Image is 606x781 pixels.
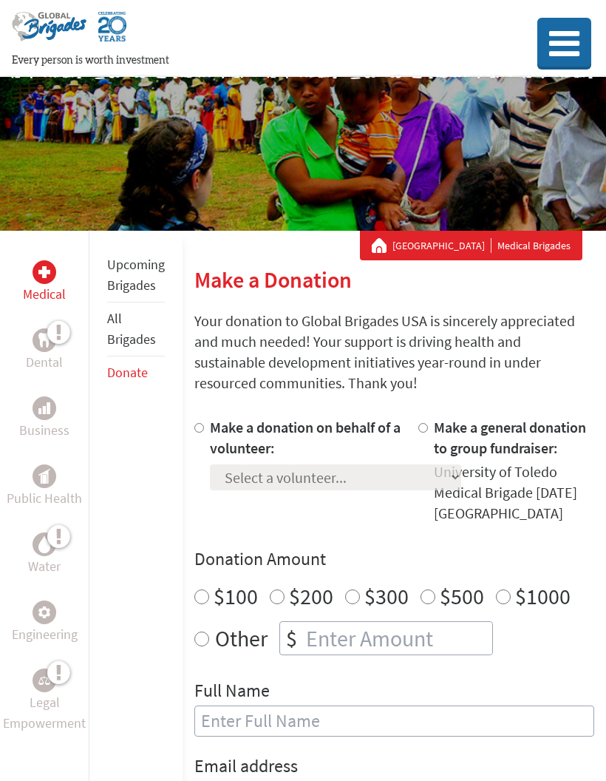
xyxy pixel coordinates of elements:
p: Business [19,420,69,441]
label: Other [215,621,268,655]
h2: Make a Donation [194,266,594,293]
div: Engineering [33,601,56,624]
p: Legal Empowerment [3,692,86,734]
li: Upcoming Brigades [107,248,165,302]
input: Enter Amount [303,622,492,655]
img: Engineering [38,606,50,618]
label: Make a donation on behalf of a volunteer: [210,418,401,457]
p: Dental [26,352,63,373]
a: Legal EmpowermentLegal Empowerment [3,669,86,734]
div: Public Health [33,464,56,488]
img: Legal Empowerment [38,676,50,685]
a: WaterWater [28,532,61,577]
p: Medical [23,284,66,305]
a: [GEOGRAPHIC_DATA] [392,238,491,253]
div: $ [280,622,303,655]
div: Dental [33,328,56,352]
a: DentalDental [26,328,63,373]
p: Engineering [12,624,78,645]
label: Email address [194,754,298,781]
p: Your donation to Global Brigades USA is sincerely appreciated and much needed! Your support is dr... [194,311,594,393]
a: BusinessBusiness [19,396,69,441]
div: Medical Brigades [372,238,571,253]
li: Donate [107,356,165,389]
div: Business [33,396,56,420]
div: Water [33,532,56,556]
label: $100 [214,582,258,610]
label: Full Name [194,679,270,706]
h4: Donation Amount [194,547,594,571]
a: MedicalMedical [23,260,66,305]
img: Dental [38,333,50,347]
img: Global Brigades Logo [12,12,86,53]
a: EngineeringEngineering [12,601,78,645]
li: All Brigades [107,302,165,356]
a: Upcoming Brigades [107,256,165,294]
div: University of Toledo Medical Brigade [DATE] [GEOGRAPHIC_DATA] [434,461,595,524]
p: Every person is worth investment [12,53,497,68]
a: Public HealthPublic Health [7,464,82,509]
img: Business [38,402,50,414]
div: Medical [33,260,56,284]
img: Public Health [38,469,50,484]
img: Global Brigades Celebrating 20 Years [98,12,126,53]
label: $200 [289,582,333,610]
p: Public Health [7,488,82,509]
label: $1000 [515,582,571,610]
label: $500 [440,582,484,610]
img: Medical [38,266,50,278]
label: $300 [364,582,409,610]
p: Water [28,556,61,577]
a: All Brigades [107,310,156,348]
div: Legal Empowerment [33,669,56,692]
img: Water [38,535,50,552]
label: Make a general donation to group fundraiser: [434,418,586,457]
input: Enter Full Name [194,706,594,737]
a: Donate [107,364,148,381]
